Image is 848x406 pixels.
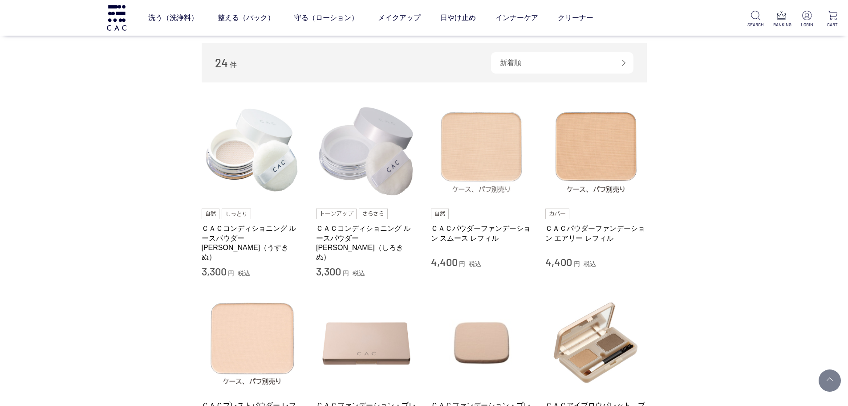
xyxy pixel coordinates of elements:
a: 守る（ローション） [294,5,358,30]
span: 税込 [584,260,596,267]
span: 円 [343,270,349,277]
img: logo [105,5,128,30]
span: 4,400 [545,255,572,268]
span: 税込 [353,270,365,277]
span: 件 [230,61,237,69]
a: LOGIN [799,11,815,28]
a: メイクアップ [378,5,421,30]
img: ＣＡＣファンデーション・プレストパウダー共通スポンジパフ [431,292,532,394]
p: LOGIN [799,21,815,28]
img: トーンアップ [316,209,357,219]
p: CART [824,21,841,28]
span: 円 [574,260,580,267]
img: ＣＡＣコンディショニング ルースパウダー 薄絹（うすきぬ） [202,100,303,202]
span: 4,400 [431,255,458,268]
img: ＣＡＣプレストパウダー レフィル [202,292,303,394]
a: CART [824,11,841,28]
img: ＣＡＣパウダーファンデーション エアリー レフィル [545,100,647,202]
a: RANKING [773,11,790,28]
img: さらさら [359,209,388,219]
span: 円 [459,260,465,267]
span: 3,300 [316,265,341,278]
span: 24 [215,56,228,70]
span: 3,300 [202,265,227,278]
p: SEARCH [747,21,764,28]
a: SEARCH [747,11,764,28]
span: 税込 [238,270,250,277]
a: クリーナー [558,5,593,30]
img: 自然 [431,209,449,219]
a: 日やけ止め [440,5,476,30]
img: カバー [545,209,569,219]
img: ＣＡＣパウダーファンデーション スムース レフィル [431,100,532,202]
img: しっとり [222,209,251,219]
a: 整える（パック） [218,5,275,30]
span: 円 [228,270,234,277]
span: 税込 [469,260,481,267]
a: ＣＡＣコンディショニング ルースパウダー [PERSON_NAME]（うすきぬ） [202,224,303,262]
a: ＣＡＣコンディショニング ルースパウダー [PERSON_NAME]（しろきぬ） [316,224,418,262]
img: ＣＡＣコンディショニング ルースパウダー 白絹（しろきぬ） [316,100,418,202]
a: ＣＡＣパウダーファンデーション スムース レフィル [431,224,532,243]
a: ＣＡＣパウダーファンデーション エアリー レフィル [545,224,647,243]
p: RANKING [773,21,790,28]
a: 洗う（洗浄料） [148,5,198,30]
img: ＣＡＣファンデーション・プレストパウダー共通コンパクトケース [316,292,418,394]
img: 自然 [202,209,220,219]
img: ＣＡＣアイブロウパレット ブラウン [545,292,647,394]
a: インナーケア [495,5,538,30]
div: 新着順 [491,52,633,74]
